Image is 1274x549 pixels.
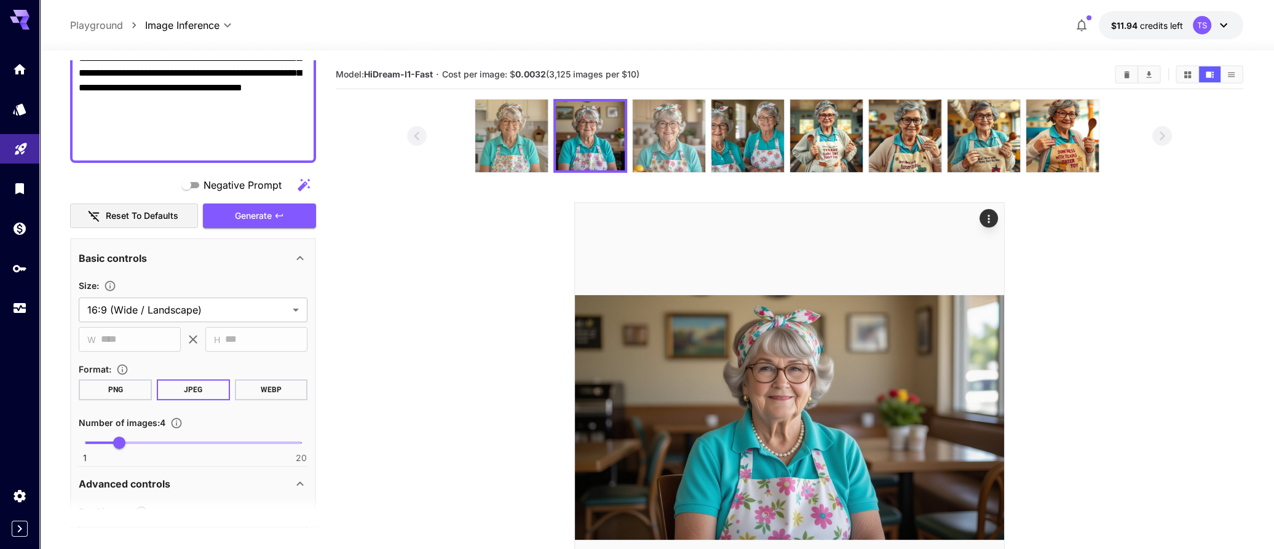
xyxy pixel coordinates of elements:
[70,18,145,33] nav: breadcrumb
[111,363,133,376] button: Choose the file format for the output image.
[1115,65,1161,84] div: Clear ImagesDownload All
[1111,19,1183,32] div: $11.94192
[1221,66,1242,82] button: Show images in list view
[364,69,433,79] b: HiDream-I1-Fast
[79,243,307,273] div: Basic controls
[12,101,27,117] div: Models
[869,100,941,172] img: 9k=
[165,417,188,429] button: Specify how many images to generate in a single request. Each image generation will be charged se...
[214,333,220,347] span: H
[1177,66,1198,82] button: Show images in grid view
[235,379,308,400] button: WEBP
[1111,20,1140,31] span: $11.94
[1116,66,1137,82] button: Clear Images
[515,69,546,79] b: 0.0032
[475,100,548,172] img: 9k=
[442,69,639,79] span: Cost per image: $ (3,125 images per $10)
[948,100,1020,172] img: 2Q==
[12,61,27,77] div: Home
[12,221,27,236] div: Wallet
[12,488,27,504] div: Settings
[70,18,123,33] a: Playground
[83,452,87,464] span: 1
[70,203,198,229] button: Reset to defaults
[157,379,230,400] button: JPEG
[633,100,705,172] img: 9k=
[790,100,863,172] img: 9k=
[79,364,111,374] span: Format :
[296,452,307,464] span: 20
[145,18,220,33] span: Image Inference
[79,476,170,491] p: Advanced controls
[12,296,27,312] div: Usage
[12,521,28,537] button: Expand sidebar
[1176,65,1243,84] div: Show images in grid viewShow images in video viewShow images in list view
[1026,100,1099,172] img: 2Q==
[1138,66,1160,82] button: Download All
[1199,66,1221,82] button: Show images in video view
[204,178,282,192] span: Negative Prompt
[436,67,439,82] p: ·
[979,209,998,227] div: Actions
[79,379,152,400] button: PNG
[79,417,165,428] span: Number of images : 4
[14,137,28,152] div: Playground
[87,333,96,347] span: W
[87,302,288,317] span: 16:9 (Wide / Landscape)
[556,101,625,170] img: Z
[79,469,307,499] div: Advanced controls
[79,280,99,291] span: Size :
[1193,16,1211,34] div: TS
[79,251,147,266] p: Basic controls
[99,280,121,292] button: Adjust the dimensions of the generated image by specifying its width and height in pixels, or sel...
[336,69,433,79] span: Model:
[711,100,784,172] img: Z
[1099,11,1243,39] button: $11.94192TS
[12,181,27,196] div: Library
[12,261,27,276] div: API Keys
[235,208,272,224] span: Generate
[203,203,316,229] button: Generate
[1140,20,1183,31] span: credits left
